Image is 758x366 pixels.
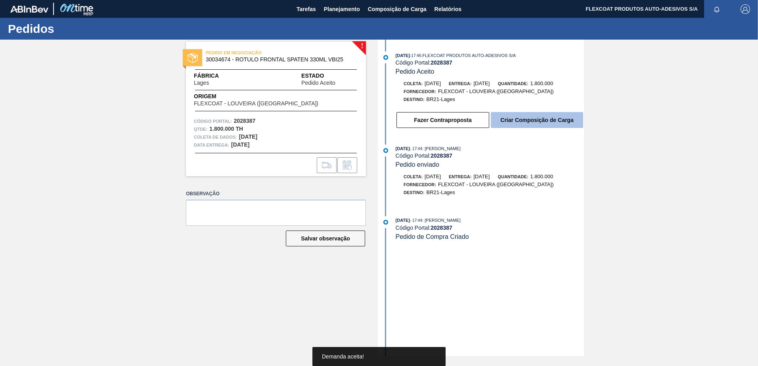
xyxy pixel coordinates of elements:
span: Pedido de Compra Criado [396,233,469,240]
span: 1.800,000 [530,80,553,86]
strong: [DATE] [231,141,249,148]
span: [DATE] [396,218,410,223]
span: Fábrica [194,72,234,80]
img: atual [383,148,388,153]
span: Planejamento [324,4,360,14]
span: Pedido enviado [396,161,439,168]
span: [DATE] [396,53,410,58]
button: Fazer Contraproposta [396,112,489,128]
span: Lages [194,80,209,86]
img: TNhmsLtSVTkK8tSr43FrP2fwEKptu5GPRR3wAAAABJRU5ErkJggg== [10,6,48,13]
span: Entrega: [449,174,471,179]
span: Tarefas [297,4,316,14]
span: [DATE] [425,80,441,86]
span: BR21-Lages [427,96,455,102]
span: Quantidade: [498,174,528,179]
span: : [PERSON_NAME] [422,146,461,151]
span: PEDIDO EM NEGOCIAÇÃO [206,49,317,57]
img: Logout [741,4,750,14]
span: Origem [194,92,341,101]
span: Destino: [404,97,425,102]
span: Pedido Aceito [301,80,335,86]
strong: 2028387 [234,118,256,124]
span: - 17:44 [410,147,422,151]
span: Coleta: [404,81,423,86]
h1: Pedidos [8,24,149,33]
span: Destino: [404,190,425,195]
button: Salvar observação [286,231,365,246]
span: Coleta: [404,174,423,179]
strong: 2028387 [431,152,452,159]
span: Coleta de dados: [194,133,237,141]
span: Qtde : [194,125,207,133]
span: - 17:44 [410,218,422,223]
span: Quantidade: [498,81,528,86]
strong: 1.800.000 TH [209,126,243,132]
strong: 2028387 [431,225,452,231]
span: Estado [301,72,358,80]
span: FLEXCOAT - LOUVEIRA ([GEOGRAPHIC_DATA]) [438,88,554,94]
div: Ir para Composição de Carga [317,157,337,173]
div: Informar alteração no pedido [337,157,357,173]
span: Demanda aceita! [322,353,364,360]
span: [DATE] [396,146,410,151]
img: atual [383,220,388,225]
img: atual [383,55,388,60]
span: : [PERSON_NAME] [422,218,461,223]
img: estado [188,53,198,63]
strong: 2028387 [431,59,452,66]
label: Observação [186,188,366,200]
span: [DATE] [473,173,490,179]
span: FLEXCOAT - LOUVEIRA ([GEOGRAPHIC_DATA]) [194,101,318,107]
span: Pedido Aceito [396,68,435,75]
strong: [DATE] [239,133,257,140]
span: [DATE] [425,173,441,179]
button: Criar Composição de Carga [491,112,583,128]
span: Data entrega: [194,141,229,149]
span: [DATE] [473,80,490,86]
span: Fornecedor: [404,182,436,187]
font: Código Portal: [194,119,232,124]
span: BR21-Lages [427,189,455,195]
div: Código Portal: [396,152,584,159]
div: Código Portal: [396,59,584,66]
span: Fornecedor: [404,89,436,94]
span: Entrega: [449,81,471,86]
span: - 17:46 [410,53,421,58]
div: Código Portal: [396,225,584,231]
span: : FLEXCOAT PRODUTOS AUTO-ADESIVOS S/A [421,53,516,58]
span: Composição de Carga [368,4,427,14]
button: Notificações [704,4,729,15]
span: Relatórios [435,4,461,14]
span: FLEXCOAT - LOUVEIRA ([GEOGRAPHIC_DATA]) [438,181,554,187]
span: 30034674 - ROTULO FRONT SPATEN 330ML VBI25 [206,57,350,63]
span: 1.800,000 [530,173,553,179]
